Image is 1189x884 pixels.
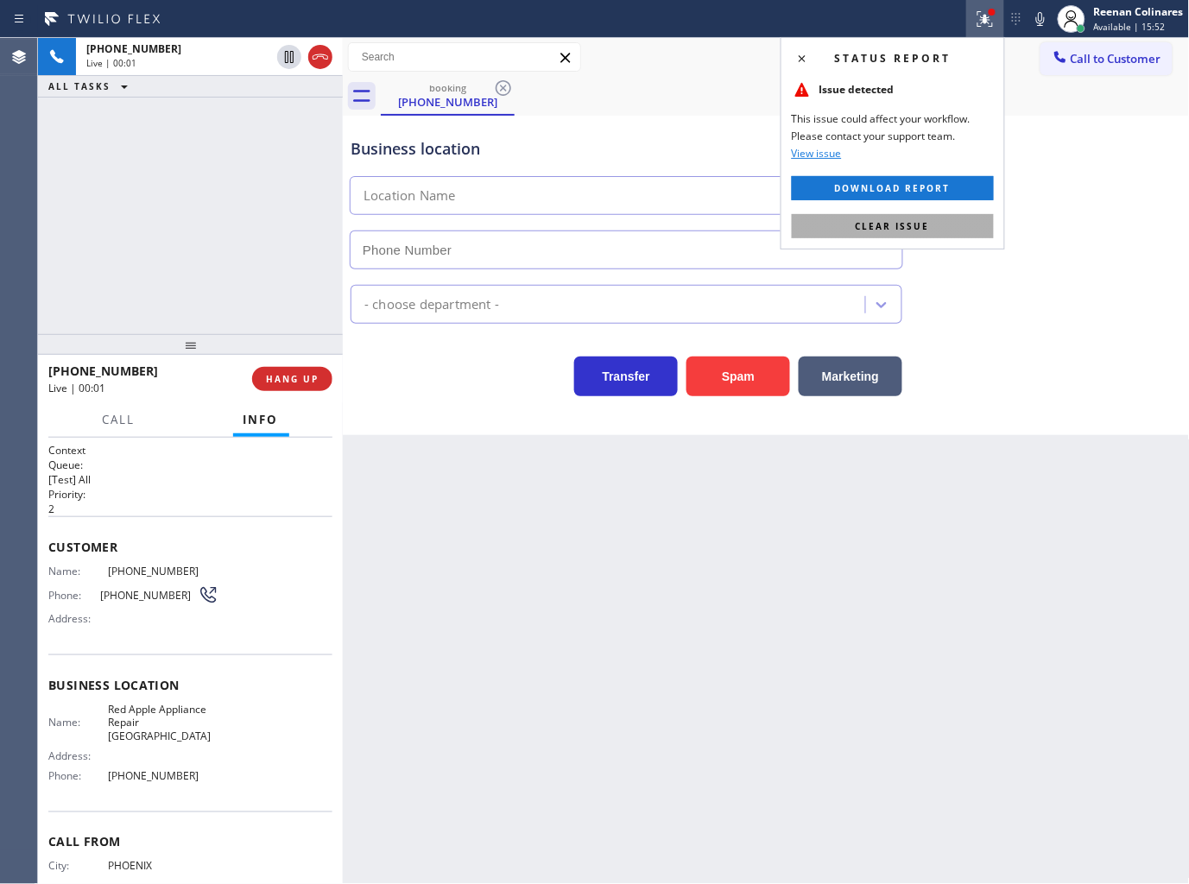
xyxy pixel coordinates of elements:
[351,137,902,161] div: Business location
[48,80,111,92] span: ALL TASKS
[48,612,108,625] span: Address:
[48,487,332,502] h2: Priority:
[108,565,219,578] span: [PHONE_NUMBER]
[48,443,332,458] h1: Context
[48,458,332,472] h2: Queue:
[48,716,108,729] span: Name:
[686,357,790,396] button: Spam
[364,186,456,206] div: Location Name
[100,589,198,602] span: [PHONE_NUMBER]
[1094,4,1184,19] div: Reenan Colinares
[308,45,332,69] button: Hang up
[349,43,580,71] input: Search
[48,770,108,783] span: Phone:
[350,230,903,269] input: Phone Number
[108,770,219,783] span: [PHONE_NUMBER]
[277,45,301,69] button: Hold Customer
[252,367,332,391] button: HANG UP
[48,677,332,693] span: Business location
[1040,42,1173,75] button: Call to Customer
[266,373,319,385] span: HANG UP
[92,403,146,437] button: Call
[799,357,902,396] button: Marketing
[364,294,499,314] div: - choose department -
[103,412,136,427] span: Call
[48,565,108,578] span: Name:
[86,41,181,56] span: [PHONE_NUMBER]
[86,57,136,69] span: Live | 00:01
[1094,21,1166,33] span: Available | 15:52
[1071,51,1161,66] span: Call to Customer
[48,502,332,516] p: 2
[108,703,219,742] span: Red Apple Appliance Repair [GEOGRAPHIC_DATA]
[383,77,513,114] div: (480) 627-2703
[108,860,219,873] span: PHOENIX
[48,589,100,602] span: Phone:
[1028,7,1053,31] button: Mute
[243,412,279,427] span: Info
[383,81,513,94] div: booking
[233,403,289,437] button: Info
[48,834,332,850] span: Call From
[48,539,332,555] span: Customer
[48,749,108,762] span: Address:
[383,94,513,110] div: [PHONE_NUMBER]
[48,472,332,487] p: [Test] All
[38,76,145,97] button: ALL TASKS
[48,381,105,395] span: Live | 00:01
[48,860,108,873] span: City:
[48,363,158,379] span: [PHONE_NUMBER]
[574,357,678,396] button: Transfer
